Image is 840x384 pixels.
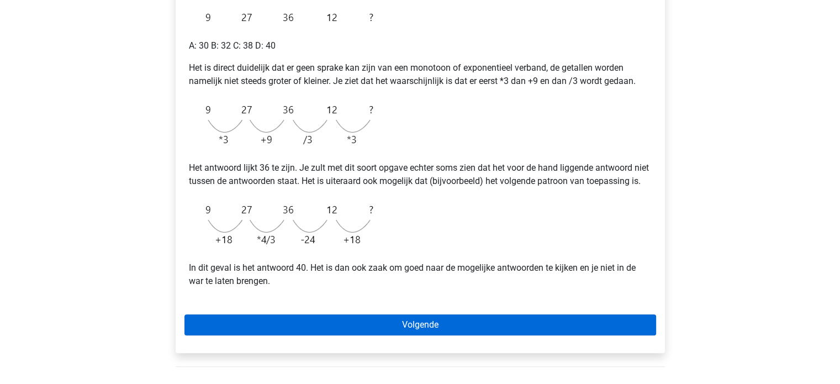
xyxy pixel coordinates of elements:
img: Alternating_Example_2_1.png [189,4,379,30]
a: Volgende [184,314,656,335]
p: In dit geval is het antwoord 40. Het is dan ook zaak om goed naar de mogelijke antwoorden te kijk... [189,261,652,288]
p: Het is direct duidelijk dat er geen sprake kan zijn van een monotoon of exponentieel verband, de ... [189,61,652,88]
p: Het antwoord lijkt 36 te zijn. Je zult met dit soort opgave echter soms zien dat het voor de hand... [189,161,652,188]
img: Alternating_Example_2_3.png [189,197,379,253]
img: Alternating_Example_2_2.png [189,97,379,152]
p: A: 30 B: 32 C: 38 D: 40 [189,39,652,52]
